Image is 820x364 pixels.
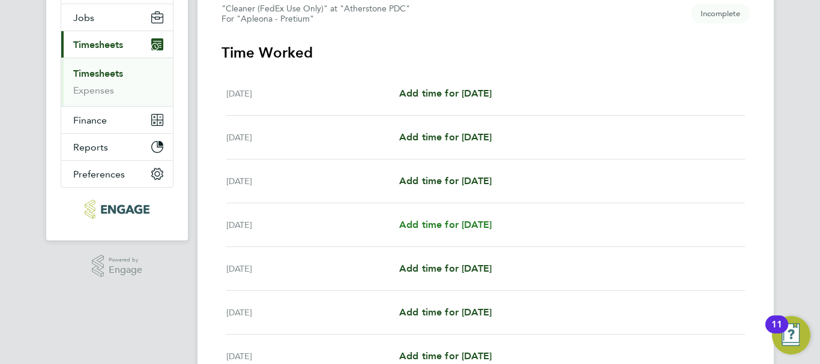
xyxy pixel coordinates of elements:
a: Add time for [DATE] [399,349,492,363]
button: Preferences [61,161,173,187]
a: Expenses [73,85,114,96]
a: Powered byEngage [92,255,143,278]
div: 11 [771,324,782,340]
button: Finance [61,107,173,133]
button: Jobs [61,4,173,31]
a: Add time for [DATE] [399,130,492,145]
a: Add time for [DATE] [399,86,492,101]
button: Timesheets [61,31,173,58]
a: Timesheets [73,68,123,79]
span: Add time for [DATE] [399,306,492,318]
img: conceptresources-logo-retina.png [85,200,149,219]
button: Reports [61,134,173,160]
span: Add time for [DATE] [399,263,492,274]
span: Add time for [DATE] [399,88,492,99]
a: Add time for [DATE] [399,305,492,320]
span: Powered by [109,255,142,265]
div: [DATE] [226,261,399,276]
span: Preferences [73,169,125,180]
div: Timesheets [61,58,173,106]
a: Add time for [DATE] [399,261,492,276]
span: This timesheet is Incomplete. [691,4,750,23]
span: Add time for [DATE] [399,131,492,143]
div: [DATE] [226,174,399,188]
div: For "Apleona - Pretium" [222,14,410,24]
a: Add time for [DATE] [399,218,492,232]
button: Open Resource Center, 11 new notifications [772,316,810,354]
div: [DATE] [226,130,399,145]
div: [DATE] [226,218,399,232]
div: [DATE] [226,86,399,101]
span: Add time for [DATE] [399,219,492,230]
span: Timesheets [73,39,123,50]
a: Add time for [DATE] [399,174,492,188]
span: Engage [109,265,142,275]
span: Finance [73,115,107,126]
span: Add time for [DATE] [399,350,492,362]
span: Jobs [73,12,94,23]
a: Go to home page [61,200,173,219]
div: [DATE] [226,305,399,320]
span: Add time for [DATE] [399,175,492,186]
div: "Cleaner (FedEx Use Only)" at "Atherstone PDC" [222,4,410,24]
span: Reports [73,142,108,153]
div: [DATE] [226,349,399,363]
h3: Time Worked [222,43,750,62]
